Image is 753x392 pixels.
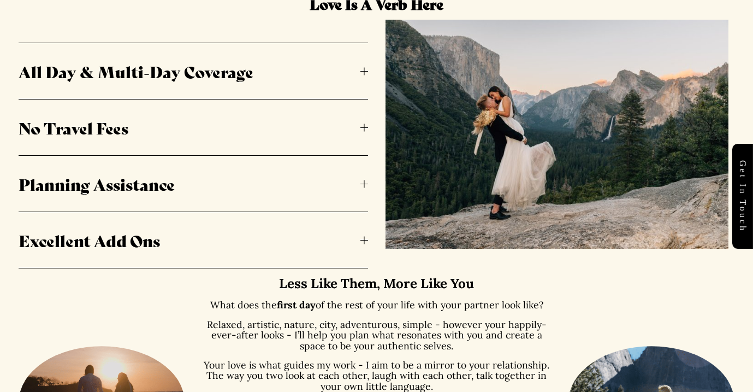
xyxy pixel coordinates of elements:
span: Planning Assistance [19,172,360,195]
a: Get in touch [732,144,753,249]
button: All Day & Multi-Day Coverage [19,43,367,99]
button: Planning Assistance [19,156,367,212]
span: No Travel Fees [19,116,360,139]
p: Relaxed, artistic, nature, city, adventurous, simple - however your happily-ever-after looks - I’... [202,319,551,351]
strong: first day [277,299,316,311]
span: Excellent Add Ons [19,229,360,251]
span: All Day & Multi-Day Coverage [19,60,360,83]
strong: Less Like Them, More Like You [279,275,474,292]
button: No Travel Fees [19,100,367,155]
button: Excellent Add Ons [19,212,367,268]
p: What does the of the rest of your life with your partner look like? [202,300,551,310]
p: Your love is what guides my work - I aim to be a mirror to your relationship. The way you two loo... [202,360,551,391]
